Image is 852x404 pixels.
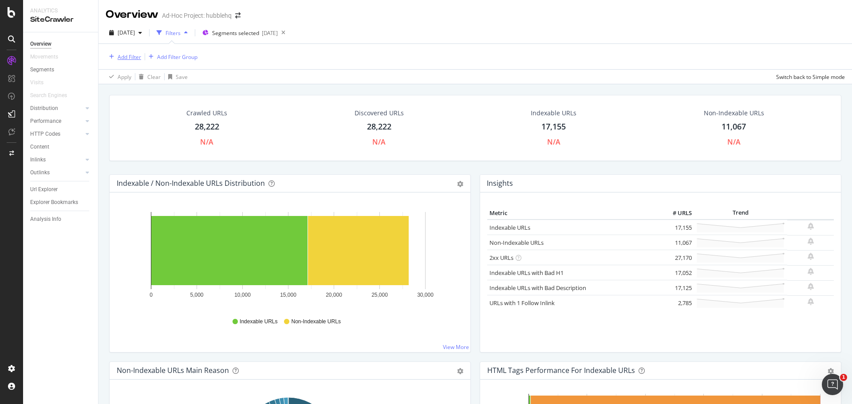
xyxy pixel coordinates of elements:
text: 30,000 [417,292,434,298]
div: Add Filter Group [157,53,197,61]
div: [DATE] [262,29,278,37]
text: 0 [150,292,153,298]
div: Visits [30,78,43,87]
div: Switch back to Simple mode [776,73,845,81]
text: 15,000 [280,292,296,298]
div: HTML Tags Performance for Indexable URLs [487,366,635,375]
div: gear [828,368,834,374]
button: Switch back to Simple mode [773,70,845,84]
div: gear [457,368,463,374]
div: N/A [547,137,560,147]
a: View More [443,343,469,351]
a: Content [30,142,92,152]
div: HTTP Codes [30,129,60,139]
td: 17,155 [659,220,694,235]
span: 1 [840,374,847,381]
a: Analysis Info [30,215,92,224]
div: bell-plus [808,223,814,230]
div: Url Explorer [30,185,58,194]
td: 17,125 [659,280,694,295]
div: 11,067 [722,121,746,133]
div: bell-plus [808,238,814,245]
td: 11,067 [659,235,694,250]
a: Inlinks [30,155,83,165]
button: Clear [135,70,161,84]
div: 28,222 [195,121,219,133]
div: bell-plus [808,253,814,260]
a: URLs with 1 Follow Inlink [489,299,555,307]
div: Crawled URLs [186,109,227,118]
td: 27,170 [659,250,694,265]
th: Metric [487,207,659,220]
button: Apply [106,70,131,84]
span: Indexable URLs [240,318,277,326]
a: Indexable URLs with Bad H1 [489,269,564,277]
div: Add Filter [118,53,141,61]
a: Explorer Bookmarks [30,198,92,207]
div: Segments [30,65,54,75]
div: Overview [106,7,158,22]
div: Ad-Hoc Project: hubblehq [162,11,232,20]
div: Search Engines [30,91,67,100]
button: Add Filter [106,51,141,62]
a: Movements [30,52,67,62]
div: Save [176,73,188,81]
div: bell-plus [808,268,814,275]
div: Non-Indexable URLs Main Reason [117,366,229,375]
th: Trend [694,207,787,220]
span: 2025 Sep. 26th [118,29,135,36]
div: bell-plus [808,298,814,305]
button: Filters [153,26,191,40]
div: Indexable / Non-Indexable URLs Distribution [117,179,265,188]
div: N/A [372,137,386,147]
div: Apply [118,73,131,81]
a: Segments [30,65,92,75]
a: HTTP Codes [30,129,83,139]
div: gear [457,181,463,187]
div: Inlinks [30,155,46,165]
a: Outlinks [30,168,83,177]
div: SiteCrawler [30,15,91,25]
a: Search Engines [30,91,76,100]
a: 2xx URLs [489,254,513,262]
div: 17,155 [541,121,566,133]
div: Overview [30,39,51,49]
td: 17,052 [659,265,694,280]
div: Explorer Bookmarks [30,198,78,207]
svg: A chart. [117,207,460,310]
button: Save [165,70,188,84]
text: 20,000 [326,292,342,298]
div: Performance [30,117,61,126]
div: Content [30,142,49,152]
iframe: Intercom live chat [822,374,843,395]
a: Overview [30,39,92,49]
div: arrow-right-arrow-left [235,12,241,19]
text: 5,000 [190,292,203,298]
div: Movements [30,52,58,62]
span: Segments selected [212,29,259,37]
h4: Insights [487,177,513,189]
a: Non-Indexable URLs [489,239,544,247]
div: Indexable URLs [531,109,576,118]
div: Distribution [30,104,58,113]
span: Non-Indexable URLs [291,318,340,326]
div: Discovered URLs [355,109,404,118]
a: Indexable URLs with Bad Description [489,284,586,292]
div: Filters [166,29,181,37]
a: Distribution [30,104,83,113]
a: Indexable URLs [489,224,530,231]
td: 2,785 [659,295,694,310]
button: [DATE] [106,26,146,40]
div: 28,222 [367,121,391,133]
div: Non-Indexable URLs [704,109,764,118]
button: Segments selected[DATE] [199,26,278,40]
th: # URLS [659,207,694,220]
div: Analysis Info [30,215,61,224]
button: Add Filter Group [145,51,197,62]
a: Url Explorer [30,185,92,194]
div: N/A [727,137,741,147]
a: Performance [30,117,83,126]
div: Analytics [30,7,91,15]
div: bell-plus [808,283,814,290]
